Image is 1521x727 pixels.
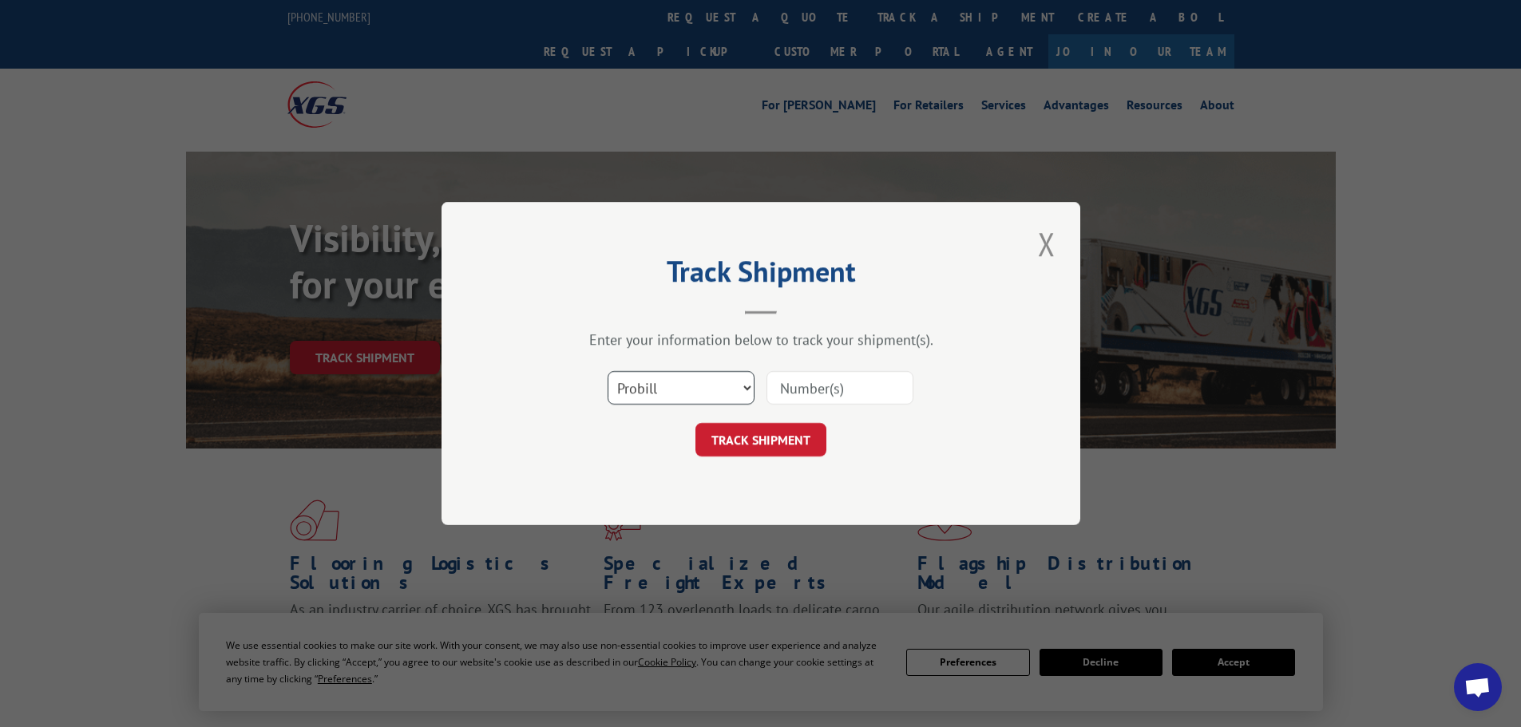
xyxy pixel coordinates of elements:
[521,260,1000,290] h2: Track Shipment
[766,371,913,405] input: Number(s)
[695,423,826,456] button: TRACK SHIPMENT
[521,330,1000,349] div: Enter your information below to track your shipment(s).
[1033,222,1060,266] button: Close modal
[1454,663,1502,711] a: Open chat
